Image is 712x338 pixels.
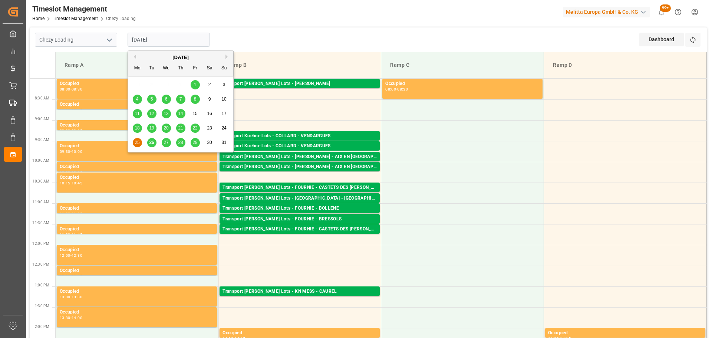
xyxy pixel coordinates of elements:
div: - [70,275,72,278]
div: 11:30 [60,233,70,236]
div: Choose Saturday, August 30th, 2025 [205,138,214,147]
span: 11:30 AM [32,221,49,225]
div: 08:00 [385,88,396,91]
div: - [70,108,72,112]
div: Dashboard [639,33,684,46]
span: 30 [207,140,212,145]
div: 09:30 [60,150,70,153]
div: Choose Saturday, August 16th, 2025 [205,109,214,118]
div: Choose Friday, August 8th, 2025 [191,95,200,104]
div: Occupied [60,288,214,295]
div: Pallets: 2,TU: ,City: BOLLENE,Arrival: [DATE] 00:00:00 [222,212,377,219]
div: Occupied [60,226,214,233]
div: Occupied [385,80,540,88]
div: Choose Tuesday, August 12th, 2025 [147,109,156,118]
div: 08:30 [72,88,82,91]
div: Pallets: 31,TU: 512,City: CARQUEFOU,Arrival: [DATE] 00:00:00 [222,88,377,94]
div: - [70,316,72,319]
span: 7 [179,96,182,102]
span: 28 [178,140,183,145]
div: Pallets: 1,TU: 244,City: [GEOGRAPHIC_DATA],Arrival: [DATE] 00:00:00 [222,295,377,302]
div: 12:30 [60,275,70,278]
span: 19 [149,125,154,131]
div: 10:15 [72,171,82,174]
div: Pallets: 1,TU: 84,City: BRESSOLS,Arrival: [DATE] 00:00:00 [222,223,377,229]
span: 14 [178,111,183,116]
div: 11:45 [72,233,82,236]
div: Ramp B [224,58,375,72]
input: Type to search/select [35,33,117,47]
div: - [70,181,72,185]
span: 1:00 PM [35,283,49,287]
div: Pallets: ,TU: 65,City: [GEOGRAPHIC_DATA],Arrival: [DATE] 00:00:00 [222,161,377,167]
span: 8 [194,96,197,102]
div: 13:30 [60,316,70,319]
span: 5 [151,96,153,102]
div: - [70,233,72,236]
span: 10:00 AM [32,158,49,163]
span: 27 [164,140,168,145]
div: 08:45 [72,108,82,112]
div: Choose Sunday, August 3rd, 2025 [220,80,229,89]
div: Choose Thursday, August 28th, 2025 [176,138,185,147]
div: 10:15 [60,181,70,185]
div: Tu [147,64,156,73]
div: Ramp D [550,58,701,72]
div: Choose Wednesday, August 27th, 2025 [162,138,171,147]
span: 25 [135,140,139,145]
span: 21 [178,125,183,131]
div: - [70,171,72,174]
div: Pallets: ,TU: 168,City: CASTETS DES [PERSON_NAME],Arrival: [DATE] 00:00:00 [222,233,377,239]
div: - [396,88,397,91]
div: Occupied [60,163,214,171]
div: 12:30 [72,254,82,257]
span: 1 [194,82,197,87]
span: 6 [165,96,168,102]
button: Next Month [225,55,230,59]
span: 26 [149,140,154,145]
div: Occupied [222,329,377,337]
div: Choose Thursday, August 7th, 2025 [176,95,185,104]
div: 08:00 [60,88,70,91]
span: 16 [207,111,212,116]
div: Choose Thursday, August 14th, 2025 [176,109,185,118]
div: - [70,88,72,91]
div: - [70,212,72,216]
div: 11:00 [60,212,70,216]
div: 11:15 [72,212,82,216]
div: Choose Saturday, August 2nd, 2025 [205,80,214,89]
span: 17 [221,111,226,116]
div: month 2025-08 [130,78,231,150]
span: 31 [221,140,226,145]
div: Transport [PERSON_NAME] Lots - FOURNIE - CASTETS DES [PERSON_NAME] [222,226,377,233]
span: 10 [221,96,226,102]
div: 12:45 [72,275,82,278]
a: Timeslot Management [53,16,98,21]
div: 10:00 [72,150,82,153]
div: Choose Tuesday, August 26th, 2025 [147,138,156,147]
button: open menu [103,34,115,46]
div: Transport [PERSON_NAME] Lots - [PERSON_NAME] [222,80,377,88]
div: 09:15 [72,129,82,132]
div: Transport Kuehne Lots - COLLARD - VENDARGUES [222,132,377,140]
span: 4 [136,96,139,102]
span: 18 [135,125,139,131]
div: Choose Friday, August 29th, 2025 [191,138,200,147]
input: DD-MM-YYYY [128,33,210,47]
div: Choose Sunday, August 17th, 2025 [220,109,229,118]
div: Choose Wednesday, August 13th, 2025 [162,109,171,118]
div: Choose Tuesday, August 19th, 2025 [147,124,156,133]
button: Previous Month [132,55,136,59]
span: 9:30 AM [35,138,49,142]
span: 99+ [660,4,671,12]
div: Transport [PERSON_NAME] Lots - [PERSON_NAME] - AIX EN [GEOGRAPHIC_DATA] [222,153,377,161]
span: 22 [192,125,197,131]
span: 15 [192,111,197,116]
span: 20 [164,125,168,131]
div: Sa [205,64,214,73]
div: Occupied [60,205,214,212]
div: Occupied [60,309,214,316]
span: 11 [135,111,139,116]
span: 12:00 PM [32,242,49,246]
div: 12:00 [60,254,70,257]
